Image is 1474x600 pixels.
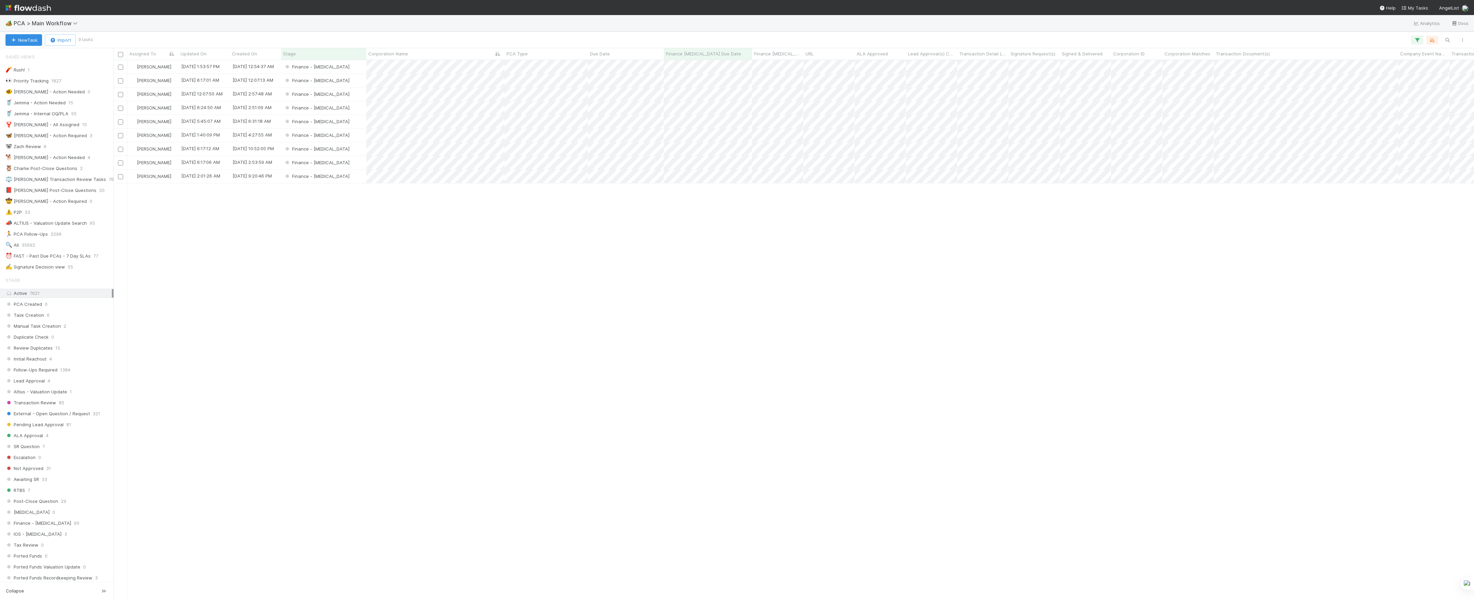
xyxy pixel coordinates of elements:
[118,174,123,179] input: Toggle Row Selected
[130,118,171,125] div: [PERSON_NAME]
[284,118,350,125] div: Finance - [MEDICAL_DATA]
[754,50,802,57] span: Finance [MEDICAL_DATA] Start Date
[118,65,123,70] input: Toggle Row Selected
[284,146,350,152] span: Finance - [MEDICAL_DATA]
[5,344,53,352] span: Review Duplicates
[5,252,91,260] div: FAST - Past Due PCAs - 7 Day SLAs
[130,159,171,166] div: [PERSON_NAME]
[5,219,87,227] div: ALTIUS - Valuation Update Search
[233,118,271,125] div: [DATE] 6:31:18 AM
[90,219,95,227] span: 95
[5,121,12,127] span: 🦞
[1164,50,1210,57] span: Corporation Matches
[5,50,35,64] span: Saved Views
[88,153,90,162] span: 4
[5,242,12,248] span: 🔍
[42,442,45,451] span: 7
[506,50,528,57] span: PCA Type
[42,475,47,484] span: 33
[118,52,123,57] input: Toggle All Rows Selected
[5,409,90,418] span: External - Open Question / Request
[181,104,221,111] div: [DATE] 6:24:50 AM
[99,186,105,195] span: 20
[48,377,50,385] span: 4
[130,64,136,69] img: avatar_b6a6ccf4-6160-40f7-90da-56c3221167ae.png
[130,105,136,110] img: avatar_b6a6ccf4-6160-40f7-90da-56c3221167ae.png
[118,92,123,97] input: Toggle Row Selected
[30,290,40,296] span: 7621
[5,264,12,270] span: ✍️
[130,173,136,179] img: avatar_b6a6ccf4-6160-40f7-90da-56c3221167ae.png
[14,20,81,27] span: PCA > Main Workflow
[5,322,61,330] span: Manual Task Creation
[5,20,12,26] span: 🏕️
[1462,5,1469,12] img: avatar_b6a6ccf4-6160-40f7-90da-56c3221167ae.png
[5,153,85,162] div: [PERSON_NAME] - Action Needed
[5,289,112,298] div: Active
[5,66,25,74] div: Rush!
[129,50,156,57] span: Assigned To
[90,131,92,140] span: 3
[284,159,350,166] div: Finance - [MEDICAL_DATA]
[1113,50,1145,57] span: Corporation ID
[130,78,136,83] img: avatar_b6a6ccf4-6160-40f7-90da-56c3221167ae.png
[137,78,171,83] span: [PERSON_NAME]
[5,497,58,506] span: Post-Close Question
[666,50,741,57] span: Finance [MEDICAL_DATA] Due Date
[5,78,12,83] span: 👀
[5,311,44,319] span: Task Creation
[51,77,61,85] span: 1827
[5,241,19,249] div: All
[5,333,49,341] span: Duplicate Check
[5,131,87,140] div: [PERSON_NAME] - Action Required
[55,344,60,352] span: 15
[5,530,62,538] span: IOS - [MEDICAL_DATA]
[5,420,64,429] span: Pending Lead Approval
[284,145,350,152] div: Finance - [MEDICAL_DATA]
[233,77,273,83] div: [DATE] 12:07:13 AM
[88,88,90,96] span: 0
[233,159,272,166] div: [DATE] 2:53:59 AM
[232,50,257,57] span: Created On
[233,90,272,97] div: [DATE] 2:57:48 AM
[66,420,71,429] span: 81
[5,175,106,184] div: [PERSON_NAME] Transaction Review Tasks
[46,464,51,473] span: 31
[283,50,296,57] span: Stage
[284,132,350,139] div: Finance - [MEDICAL_DATA]
[130,119,136,124] img: avatar_b6a6ccf4-6160-40f7-90da-56c3221167ae.png
[90,197,92,206] span: 0
[5,34,42,46] button: NewTask
[181,145,219,152] div: [DATE] 6:17:12 AM
[118,160,123,166] input: Toggle Row Selected
[1401,4,1428,11] a: My Tasks
[130,63,171,70] div: [PERSON_NAME]
[1400,50,1448,57] span: Company Event Name
[5,77,49,85] div: Priority Tracking
[5,143,12,149] span: 🐨
[47,311,50,319] span: 6
[5,99,66,107] div: Jemma - Action Needed
[284,173,350,179] span: Finance - [MEDICAL_DATA]
[284,91,350,97] div: Finance - [MEDICAL_DATA]
[5,552,42,560] span: Ported Funds
[49,355,52,363] span: 4
[6,588,24,594] span: Collapse
[284,119,350,124] span: Finance - [MEDICAL_DATA]
[41,541,44,549] span: 0
[284,173,350,180] div: Finance - [MEDICAL_DATA]
[60,366,70,374] span: 1384
[28,486,30,495] span: 7
[130,173,171,180] div: [PERSON_NAME]
[28,66,30,74] span: 1
[64,530,67,538] span: 3
[1216,50,1270,57] span: Transaction Document(s)
[5,209,12,215] span: ⚠️
[5,220,12,226] span: 📣
[5,263,65,271] div: Signature Decision view
[5,187,12,193] span: 📕
[45,300,48,309] span: 0
[181,131,220,138] div: [DATE] 1:40:09 PM
[233,63,274,70] div: [DATE] 12:54:37 AM
[181,50,207,57] span: Updated On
